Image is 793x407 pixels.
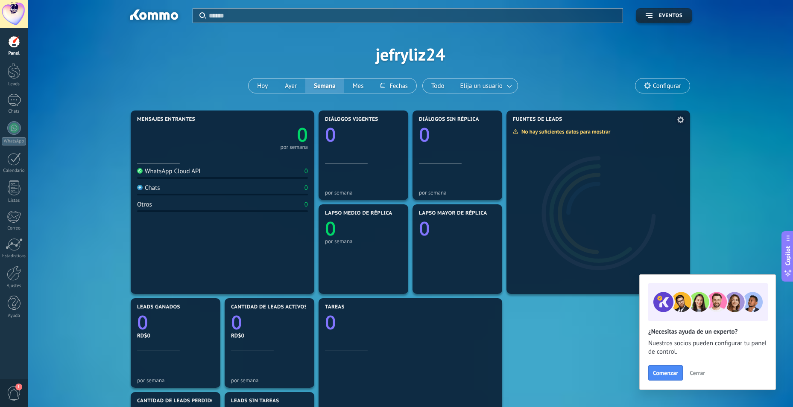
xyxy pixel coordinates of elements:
[648,365,683,381] button: Comenzar
[2,253,26,259] div: Estadísticas
[653,370,678,376] span: Comenzar
[2,283,26,289] div: Ajustes
[15,384,22,390] span: 1
[653,82,681,90] span: Configurar
[137,309,214,335] a: 0
[137,304,180,310] span: Leads ganados
[137,184,160,192] div: Chats
[2,198,26,203] div: Listas
[231,309,308,335] a: 0
[137,116,195,122] span: Mensajes entrantes
[231,332,308,339] div: RD$0
[2,81,26,87] div: Leads
[231,377,308,384] div: por semana
[659,13,682,19] span: Eventos
[137,398,218,404] span: Cantidad de leads perdidos
[325,309,496,335] a: 0
[304,184,308,192] div: 0
[419,210,487,216] span: Lapso mayor de réplica
[304,201,308,209] div: 0
[280,145,308,149] div: por semana
[423,78,453,93] button: Todo
[231,304,307,310] span: Cantidad de leads activos
[297,122,308,148] text: 0
[137,201,152,209] div: Otros
[249,78,276,93] button: Hoy
[419,116,479,122] span: Diálogos sin réplica
[137,332,214,339] div: RD$0
[325,189,402,196] div: por semana
[648,328,767,336] h2: ¿Necesitas ayuda de un experto?
[419,215,430,241] text: 0
[137,309,148,335] text: 0
[2,226,26,231] div: Correo
[2,51,26,56] div: Panel
[513,116,562,122] span: Fuentes de leads
[325,210,392,216] span: Lapso medio de réplica
[690,370,705,376] span: Cerrar
[137,377,214,384] div: por semana
[419,189,496,196] div: por semana
[2,313,26,319] div: Ayuda
[372,78,416,93] button: Fechas
[325,116,378,122] span: Diálogos vigentes
[784,246,792,266] span: Copilot
[344,78,372,93] button: Mes
[137,185,143,190] img: Chats
[276,78,305,93] button: Ayer
[2,137,26,145] div: WhatsApp
[325,238,402,244] div: por semana
[325,304,345,310] span: Tareas
[137,167,201,175] div: WhatsApp Cloud API
[648,339,767,356] span: Nuestros socios pueden configurar tu panel de control.
[304,167,308,175] div: 0
[231,398,279,404] span: Leads sin tareas
[459,80,504,92] span: Elija un usuario
[305,78,344,93] button: Semana
[686,366,709,379] button: Cerrar
[325,309,336,335] text: 0
[636,8,692,23] button: Eventos
[453,78,518,93] button: Elija un usuario
[231,309,242,335] text: 0
[419,122,430,148] text: 0
[325,215,336,241] text: 0
[512,128,616,135] div: No hay suficientes datos para mostrar
[137,168,143,174] img: WhatsApp Cloud API
[2,168,26,174] div: Calendario
[2,109,26,114] div: Chats
[325,122,336,148] text: 0
[222,122,308,148] a: 0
